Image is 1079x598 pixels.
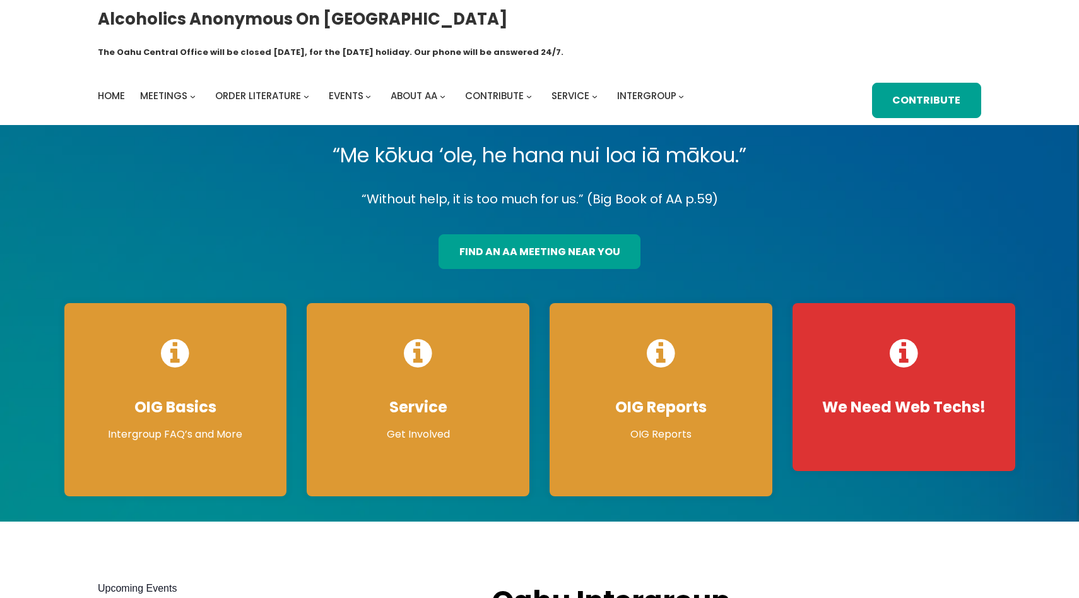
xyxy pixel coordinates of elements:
[678,93,684,99] button: Intergroup submenu
[391,89,437,102] span: About AA
[805,398,1003,417] h4: We Need Web Techs!
[329,89,363,102] span: Events
[98,46,563,59] h1: The Oahu Central Office will be closed [DATE], for the [DATE] holiday. Our phone will be answered...
[617,89,676,102] span: Intergroup
[140,87,187,105] a: Meetings
[98,4,508,33] a: Alcoholics Anonymous on [GEOGRAPHIC_DATA]
[319,427,517,442] p: Get Involved
[562,398,760,417] h4: OIG Reports
[465,87,524,105] a: Contribute
[140,89,187,102] span: Meetings
[77,427,274,442] p: Intergroup FAQ’s and More
[98,581,467,596] h2: Upcoming Events
[98,87,125,105] a: Home
[551,89,589,102] span: Service
[98,87,688,105] nav: Intergroup
[391,87,437,105] a: About AA
[190,93,196,99] button: Meetings submenu
[98,89,125,102] span: Home
[365,93,371,99] button: Events submenu
[329,87,363,105] a: Events
[215,89,301,102] span: Order Literature
[872,83,981,118] a: Contribute
[551,87,589,105] a: Service
[77,398,274,417] h4: OIG Basics
[54,188,1025,210] p: “Without help, it is too much for us.” (Big Book of AA p.59)
[304,93,309,99] button: Order Literature submenu
[592,93,598,99] button: Service submenu
[617,87,676,105] a: Intergroup
[465,89,524,102] span: Contribute
[439,234,640,270] a: find an aa meeting near you
[440,93,445,99] button: About AA submenu
[319,398,517,417] h4: Service
[54,138,1025,173] p: “Me kōkua ‘ole, he hana nui loa iā mākou.”
[526,93,532,99] button: Contribute submenu
[562,427,760,442] p: OIG Reports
